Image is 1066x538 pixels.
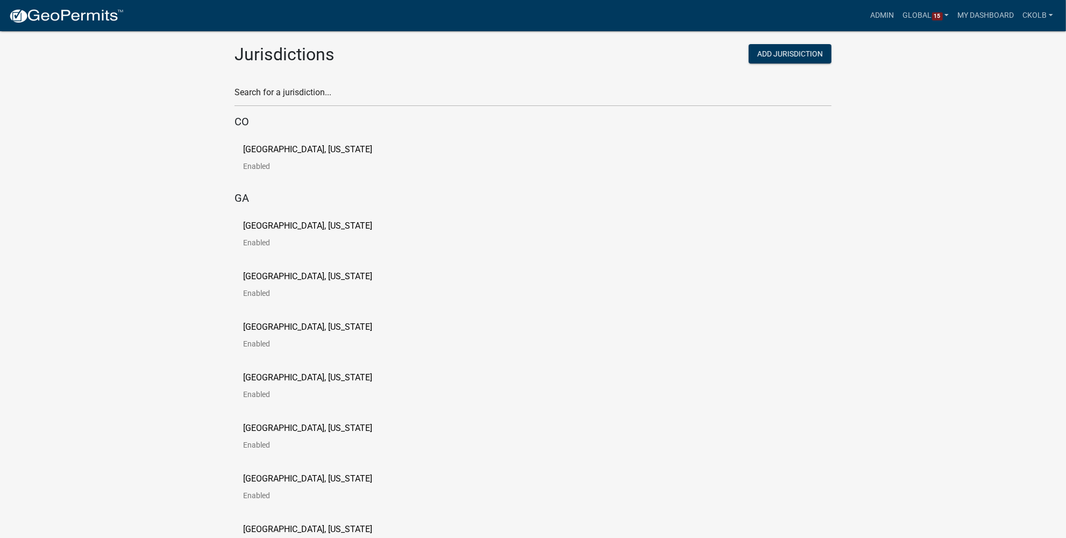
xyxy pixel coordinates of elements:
[243,289,389,297] p: Enabled
[932,12,943,21] span: 15
[953,5,1018,26] a: My Dashboard
[243,492,389,499] p: Enabled
[243,222,372,230] p: [GEOGRAPHIC_DATA], [US_STATE]
[243,222,389,255] a: [GEOGRAPHIC_DATA], [US_STATE]Enabled
[243,424,389,457] a: [GEOGRAPHIC_DATA], [US_STATE]Enabled
[243,475,372,483] p: [GEOGRAPHIC_DATA], [US_STATE]
[243,424,372,433] p: [GEOGRAPHIC_DATA], [US_STATE]
[243,475,389,508] a: [GEOGRAPHIC_DATA], [US_STATE]Enabled
[243,391,389,398] p: Enabled
[899,5,954,26] a: Global15
[243,373,372,382] p: [GEOGRAPHIC_DATA], [US_STATE]
[243,373,389,407] a: [GEOGRAPHIC_DATA], [US_STATE]Enabled
[234,115,832,128] h5: CO
[866,5,899,26] a: Admin
[243,239,389,246] p: Enabled
[1018,5,1057,26] a: ckolb
[243,340,389,348] p: Enabled
[749,44,832,63] button: Add Jurisdiction
[234,192,832,204] h5: GA
[243,323,389,356] a: [GEOGRAPHIC_DATA], [US_STATE]Enabled
[243,162,389,170] p: Enabled
[243,272,389,306] a: [GEOGRAPHIC_DATA], [US_STATE]Enabled
[234,44,525,65] h2: Jurisdictions
[243,525,372,534] p: [GEOGRAPHIC_DATA], [US_STATE]
[243,272,372,281] p: [GEOGRAPHIC_DATA], [US_STATE]
[243,441,389,449] p: Enabled
[243,323,372,331] p: [GEOGRAPHIC_DATA], [US_STATE]
[243,145,389,179] a: [GEOGRAPHIC_DATA], [US_STATE]Enabled
[243,145,372,154] p: [GEOGRAPHIC_DATA], [US_STATE]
